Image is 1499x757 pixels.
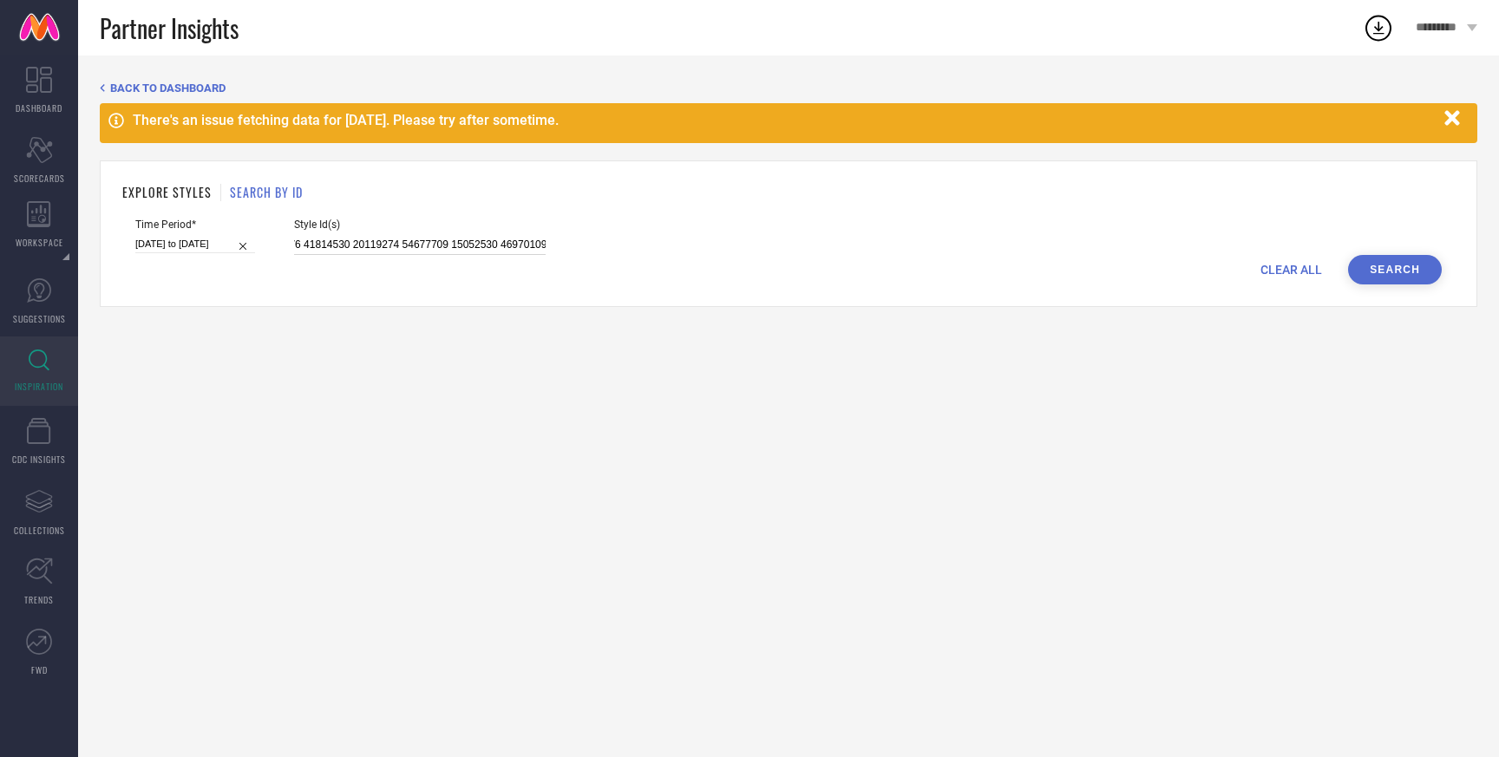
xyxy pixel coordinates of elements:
span: Partner Insights [100,10,239,46]
span: TRENDS [24,593,54,606]
span: BACK TO DASHBOARD [110,82,226,95]
span: CLEAR ALL [1260,263,1322,277]
button: Search [1348,255,1442,284]
span: DASHBOARD [16,101,62,114]
span: COLLECTIONS [14,524,65,537]
input: Select time period [135,235,255,253]
input: Enter comma separated style ids e.g. 12345, 67890 [294,235,546,255]
span: WORKSPACE [16,236,63,249]
span: CDC INSIGHTS [12,453,66,466]
span: INSPIRATION [15,380,63,393]
span: Style Id(s) [294,219,546,231]
span: SCORECARDS [14,172,65,185]
div: Open download list [1363,12,1394,43]
span: FWD [31,663,48,676]
span: SUGGESTIONS [13,312,66,325]
span: Time Period* [135,219,255,231]
h1: EXPLORE STYLES [122,183,212,201]
h1: SEARCH BY ID [230,183,303,201]
div: Back TO Dashboard [100,82,1477,95]
div: There's an issue fetching data for [DATE]. Please try after sometime. [133,112,1436,128]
